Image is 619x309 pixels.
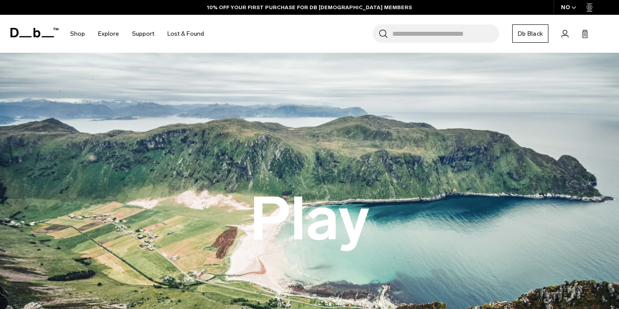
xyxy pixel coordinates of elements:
[132,18,154,49] a: Support
[207,3,412,11] a: 10% OFF YOUR FIRST PURCHASE FOR DB [DEMOGRAPHIC_DATA] MEMBERS
[250,186,370,252] button: Play
[167,18,204,49] a: Lost & Found
[70,18,85,49] a: Shop
[64,15,211,53] nav: Main Navigation
[98,18,119,49] a: Explore
[512,24,548,43] a: Db Black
